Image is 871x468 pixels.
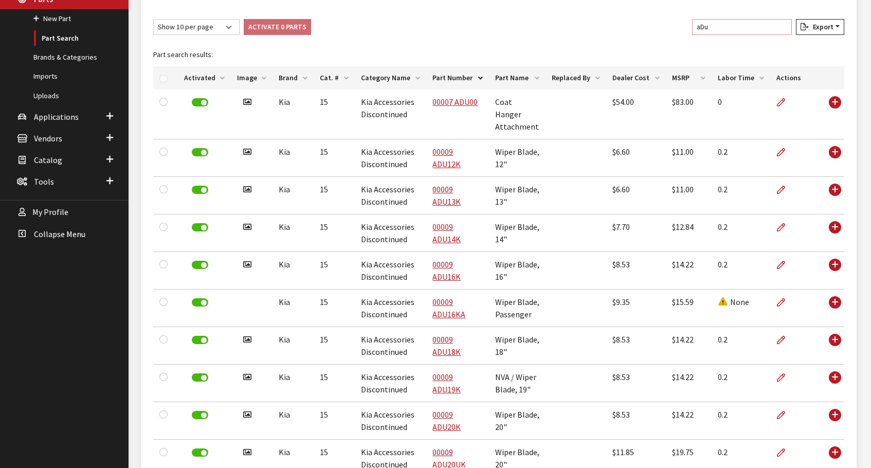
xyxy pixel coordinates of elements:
[192,411,208,419] label: Deactivate Part
[712,252,770,290] td: 0.2
[32,207,68,218] span: My Profile
[432,409,461,432] a: 00009 ADU20K
[314,177,355,214] td: 15
[432,184,461,207] a: 00009 ADU13K
[355,66,427,89] th: Category Name: activate to sort column ascending
[273,177,314,214] td: Kia
[776,214,794,240] a: Edit Part
[822,177,844,214] td: Use Enter key to show more/less
[776,440,794,465] a: Edit Part
[776,402,794,428] a: Edit Part
[355,139,427,177] td: Kia Accessories Discontinued
[192,373,208,382] label: Deactivate Part
[822,365,844,402] td: Use Enter key to show more/less
[178,66,231,89] th: Activated: activate to sort column ascending
[606,139,665,177] td: $6.60
[489,214,546,252] td: Wiper Blade, 14"
[666,402,712,440] td: $14.22
[273,214,314,252] td: Kia
[712,402,770,440] td: 0.2
[34,229,85,239] span: Collapse Menu
[355,89,427,139] td: Kia Accessories Discontinued
[809,22,833,31] span: Export
[314,327,355,365] td: 15
[776,177,794,203] a: Edit Part
[692,19,792,35] input: Filter table results
[273,327,314,365] td: Kia
[712,327,770,365] td: 0.2
[712,214,770,252] td: 0.2
[606,177,665,214] td: $6.60
[314,214,355,252] td: 15
[192,336,208,344] label: Deactivate Part
[432,259,461,282] a: 00009 ADU16K
[273,402,314,440] td: Kia
[192,148,208,156] label: Deactivate Part
[273,89,314,139] td: Kia
[432,222,461,244] a: 00009 ADU14K
[243,448,251,457] i: Has image
[666,214,712,252] td: $12.84
[432,147,461,169] a: 00009 ADU12K
[314,89,355,139] td: 15
[666,177,712,214] td: $11.00
[273,365,314,402] td: Kia
[606,66,665,89] th: Dealer Cost: activate to sort column ascending
[776,252,794,278] a: Edit Part
[489,66,546,89] th: Part Name: activate to sort column ascending
[243,223,251,231] i: Has image
[776,290,794,315] a: Edit Part
[314,290,355,327] td: 15
[822,290,844,327] td: Use Enter key to show more/less
[355,365,427,402] td: Kia Accessories Discontinued
[273,139,314,177] td: Kia
[355,177,427,214] td: Kia Accessories Discontinued
[243,148,251,156] i: Has image
[776,89,794,115] a: Edit Part
[776,139,794,165] a: Edit Part
[712,89,770,139] td: 0
[666,89,712,139] td: $83.00
[822,252,844,290] td: Use Enter key to show more/less
[666,139,712,177] td: $11.00
[314,139,355,177] td: 15
[243,261,251,269] i: Has image
[712,139,770,177] td: 0.2
[606,89,665,139] td: $54.00
[666,252,712,290] td: $14.22
[34,112,79,122] span: Applications
[666,66,712,89] th: MSRP: activate to sort column ascending
[243,186,251,194] i: Has image
[606,365,665,402] td: $8.53
[243,98,251,106] i: Has image
[666,290,712,327] td: $15.59
[314,252,355,290] td: 15
[192,261,208,269] label: Deactivate Part
[606,290,665,327] td: $9.35
[822,139,844,177] td: Use Enter key to show more/less
[712,365,770,402] td: 0.2
[822,89,844,139] td: Use Enter key to show more/less
[666,327,712,365] td: $14.22
[192,223,208,231] label: Deactivate Part
[192,448,208,457] label: Deactivate Part
[355,290,427,327] td: Kia Accessories Discontinued
[314,365,355,402] td: 15
[355,402,427,440] td: Kia Accessories Discontinued
[776,365,794,390] a: Edit Part
[822,402,844,440] td: Use Enter key to show more/less
[432,297,465,319] a: 00009 ADU16KA
[314,66,355,89] th: Cat. #: activate to sort column ascending
[489,402,546,440] td: Wiper Blade, 20"
[34,176,54,187] span: Tools
[770,66,822,89] th: Actions
[432,97,478,107] a: 00007 ADU00
[273,66,314,89] th: Brand: activate to sort column ascending
[489,89,546,139] td: Coat Hanger Attachment
[489,252,546,290] td: Wiper Blade, 16"
[712,177,770,214] td: 0.2
[796,19,844,35] button: Export
[355,252,427,290] td: Kia Accessories Discontinued
[822,214,844,252] td: Use Enter key to show more/less
[273,290,314,327] td: Kia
